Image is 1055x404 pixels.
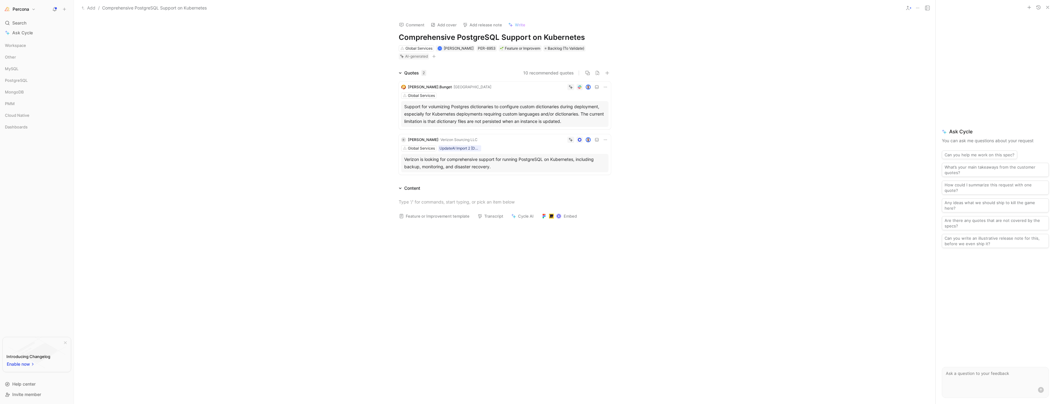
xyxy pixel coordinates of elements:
div: Content [396,185,423,192]
span: Comprehensive PostgreSQL Support on Kubernetes [102,4,207,12]
div: Dashboards [2,122,71,131]
button: Are there any quotes that are not covered by the specs? [942,216,1049,230]
h1: Comprehensive PostgreSQL Support on Kubernetes [399,32,611,42]
div: Workspace [2,41,71,50]
div: Cloud Native [2,111,71,120]
img: logo [401,85,406,90]
div: Quotes2 [396,69,429,77]
div: Global Services [408,145,435,151]
button: Enable now [6,360,35,368]
span: Invite member [12,392,41,397]
span: Ask Cycle [942,128,1049,135]
span: Other [5,54,16,60]
div: Verizon is looking for comprehensive support for running PostgreSQL on Kubernetes, including back... [404,156,605,170]
img: bg-BLZuj68n.svg [8,337,66,368]
div: Dashboards [2,122,71,133]
div: PMM [2,99,71,108]
button: Transcript [475,212,506,220]
span: Backlog (To Validate) [548,45,584,51]
span: PostgreSQL [5,77,28,83]
button: Embed [539,212,580,220]
span: Enable now [7,360,31,368]
div: Invite member [2,390,71,399]
span: · [GEOGRAPHIC_DATA] [452,85,491,89]
a: Ask Cycle [2,28,71,37]
div: AI-generated [405,53,428,59]
img: Percona [4,6,10,12]
div: PMM [2,99,71,110]
img: avatar [586,85,590,89]
div: MySQL [2,64,71,73]
div: Cloud Native [2,111,71,122]
div: Global Services [408,93,435,99]
button: Write [505,21,528,29]
p: You can ask me questions about your request [942,137,1049,144]
button: 10 recommended quotes [523,69,574,77]
div: Content [404,185,420,192]
button: Any ideas what we should ship to kill the game here? [942,198,1049,212]
div: 2 [421,70,426,76]
span: Dashboards [5,124,28,130]
span: Workspace [5,42,26,48]
div: R [401,137,406,142]
span: Write [515,22,525,28]
div: UpdateAI Import 2 [DATE] 18:54 [439,145,480,151]
button: Add cover [428,21,459,29]
span: / [98,4,100,12]
button: Cycle AI [508,212,536,220]
div: Feature or Improvement [500,45,540,51]
div: Backlog (To Validate) [543,45,585,51]
div: Help center [2,379,71,389]
span: MySQL [5,66,18,72]
div: Search [2,18,71,28]
div: Global Services [405,45,432,51]
div: PER-6953 [478,45,496,51]
button: What’s your main takeaways from the customer quotes? [942,163,1049,177]
span: [PERSON_NAME].​Bunget [408,85,452,89]
span: · Verizon Sourcing LLC [439,137,478,142]
button: Add [80,4,97,12]
div: MongoDB [2,87,71,97]
span: [PERSON_NAME] [444,46,474,51]
span: Search [12,19,26,27]
button: How could I summarize this request with one quote? [942,181,1049,195]
div: Other [2,52,71,63]
div: Other [2,52,71,62]
button: PerconaPercona [2,5,37,13]
div: Introducing Changelog [6,353,50,360]
div: Support for volumizing Postgres dictionaries to configure custom dictionaries during deployment, ... [404,103,605,125]
div: A [438,47,442,50]
img: avatar [586,138,590,142]
div: MongoDB [2,87,71,98]
div: MySQL [2,64,71,75]
span: Help center [12,381,36,387]
button: Can you write an illustrative release note for this, before we even ship it? [942,234,1049,248]
span: Ask Cycle [12,29,33,36]
span: PMM [5,101,15,107]
div: Quotes [404,69,426,77]
img: 🌱 [500,47,504,50]
button: Add release note [460,21,505,29]
button: Comment [396,21,427,29]
h1: Percona [13,6,29,12]
span: MongoDB [5,89,24,95]
div: 🌱Feature or Improvement [499,45,542,51]
div: PostgreSQL [2,76,71,85]
button: Feature or Improvement template [396,212,472,220]
button: Can you help me work on this spec? [942,151,1017,159]
span: Cloud Native [5,112,29,118]
div: PostgreSQL [2,76,71,87]
span: [PERSON_NAME] [408,137,439,142]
